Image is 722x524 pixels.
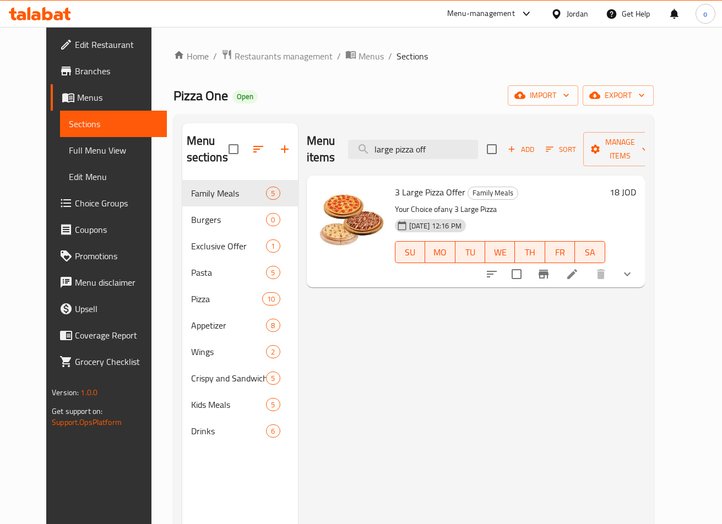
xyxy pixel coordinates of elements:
span: [DATE] 12:16 PM [405,221,466,231]
span: 1.0.0 [80,385,97,400]
div: Crispy and Sandwiches [191,372,267,385]
button: SU [395,241,425,263]
div: Appetizer8 [182,312,298,339]
h6: 18 JOD [610,184,636,200]
span: Upsell [75,302,158,315]
button: SA [575,241,605,263]
button: Manage items [583,132,657,166]
div: items [266,266,280,279]
span: Menu disclaimer [75,276,158,289]
span: 5 [267,373,279,384]
li: / [337,50,341,63]
div: Family Meals [191,187,267,200]
div: items [266,239,280,253]
div: items [266,319,280,332]
span: Edit Restaurant [75,38,158,51]
span: MO [430,244,450,260]
span: Version: [52,385,79,400]
span: Full Menu View [69,144,158,157]
a: Menus [51,84,167,111]
div: Pizza10 [182,286,298,312]
span: Coupons [75,223,158,236]
a: Menus [345,49,384,63]
span: Pizza One [173,83,228,108]
a: Menu disclaimer [51,269,167,296]
span: 5 [267,268,279,278]
span: 6 [267,426,279,436]
div: Crispy and Sandwiches5 [182,365,298,391]
span: 10 [263,294,279,304]
a: Restaurants management [221,49,333,63]
img: 3 Large Pizza Offer [316,184,386,255]
div: items [266,213,280,226]
li: / [213,50,217,63]
span: Get support on: [52,404,102,418]
div: Wings2 [182,339,298,365]
p: Your Choice ofany 3 Large Pizza [395,203,605,216]
button: TH [515,241,545,263]
span: 8 [267,320,279,331]
a: Coverage Report [51,322,167,348]
span: Sort [546,143,576,156]
button: Add [503,141,539,158]
a: Home [173,50,209,63]
span: Coverage Report [75,329,158,342]
button: delete [588,261,614,287]
span: Sections [69,117,158,130]
span: Burgers [191,213,267,226]
button: sort-choices [479,261,505,287]
span: Wings [191,345,267,358]
div: Burgers0 [182,206,298,233]
span: Pizza [191,292,263,305]
input: search [348,140,478,159]
span: 1 [267,241,279,252]
h2: Menu sections [187,133,229,166]
nav: Menu sections [182,176,298,449]
span: WE [490,244,511,260]
span: 5 [267,188,279,199]
a: Coupons [51,216,167,243]
div: Exclusive Offer [191,239,267,253]
span: Sort sections [245,136,272,162]
a: Promotions [51,243,167,269]
div: Kids Meals5 [182,391,298,418]
span: SA [579,244,600,260]
span: 2 [267,347,279,357]
button: Branch-specific-item [530,261,557,287]
span: Menus [77,91,158,104]
span: Appetizer [191,319,267,332]
a: Upsell [51,296,167,322]
span: Select to update [505,263,528,286]
span: 5 [267,400,279,410]
li: / [388,50,392,63]
a: Choice Groups [51,190,167,216]
span: Menus [359,50,384,63]
div: items [266,345,280,358]
div: Jordan [567,8,588,20]
span: Edit Menu [69,170,158,183]
div: Exclusive Offer1 [182,233,298,259]
span: Branches [75,64,158,78]
div: Family Meals [468,187,518,200]
span: Pasta [191,266,267,279]
span: export [591,89,645,102]
button: import [508,85,578,106]
span: Add item [503,141,539,158]
span: Choice Groups [75,197,158,210]
span: Family Meals [468,187,518,199]
span: TU [460,244,481,260]
span: o [703,8,707,20]
span: FR [550,244,571,260]
div: Kids Meals [191,398,267,411]
span: Open [232,92,258,101]
span: 0 [267,215,279,225]
span: Add [506,143,536,156]
span: Drinks [191,424,267,438]
span: Sections [397,50,428,63]
span: Sort items [539,141,583,158]
div: items [266,187,280,200]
